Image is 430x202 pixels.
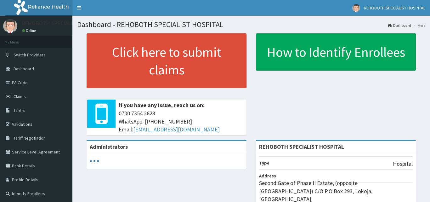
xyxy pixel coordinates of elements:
img: User Image [352,4,360,12]
a: Dashboard [388,23,411,28]
a: [EMAIL_ADDRESS][DOMAIN_NAME] [133,126,220,133]
span: Tariff Negotiation [14,135,46,141]
b: Type [259,160,269,166]
b: Administrators [90,143,128,150]
p: Hospital [393,160,413,168]
b: If you have any issue, reach us on: [119,101,205,109]
span: Tariffs [14,107,25,113]
a: Click here to submit claims [87,33,246,88]
span: 0700 7354 2623 WhatsApp: [PHONE_NUMBER] Email: [119,109,243,134]
svg: audio-loading [90,156,99,166]
a: Online [22,28,37,33]
img: User Image [3,19,17,33]
li: Here [412,23,425,28]
span: Claims [14,94,26,99]
span: Dashboard [14,66,34,72]
h1: Dashboard - REHOBOTH SPECIALIST HOSPITAL [77,20,425,29]
strong: REHOBOTH SPECIALIST HOSPITAL [259,143,344,150]
a: How to Identify Enrollees [256,33,416,71]
b: Address [259,173,276,179]
span: REHOBOTH SPECIALIST HOSPITAL [364,5,425,11]
span: Switch Providers [14,52,46,58]
p: REHOBOTH SPECIALIST HOSPITAL [22,20,105,26]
